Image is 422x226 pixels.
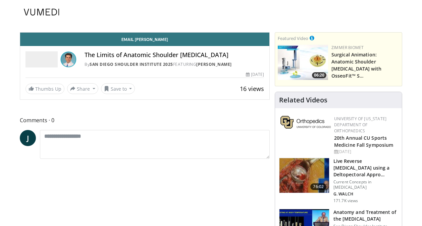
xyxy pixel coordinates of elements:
h3: Anatomy and Treatment of the [MEDICAL_DATA] [333,209,398,222]
span: 06:20 [312,72,326,78]
a: 20th Annual CU Sports Medicine Fall Symposium [334,135,393,148]
div: By FEATURING [85,61,264,67]
span: Comments 0 [20,116,270,125]
a: San Diego Shoulder Institute 2025 [90,61,173,67]
img: San Diego Shoulder Institute 2025 [25,51,58,67]
p: Gilles WALCH [333,191,398,197]
span: 76:02 [310,183,326,190]
h4: Related Videos [279,96,327,104]
div: [DATE] [246,72,264,78]
a: Zimmer Biomet [331,45,364,50]
a: University of [US_STATE] Department of Orthopaedics [334,116,386,134]
a: [PERSON_NAME] [196,61,232,67]
img: VuMedi Logo [24,9,59,15]
a: 06:20 [278,45,328,80]
h3: Live Reverse Total Shoulder Arthroplasty using a Deltopectoral Approach [333,158,398,178]
img: 84e7f812-2061-4fff-86f6-cdff29f66ef4.150x105_q85_crop-smart_upscale.jpg [278,45,328,80]
button: Share [67,83,98,94]
p: 171.7K views [333,198,358,204]
a: This is paid for by Zimmer Biomet [310,34,314,42]
span: 16 views [240,85,264,93]
a: Thumbs Up [25,84,64,94]
h4: The Limits of Anatomic Shoulder [MEDICAL_DATA] [85,51,264,59]
div: [DATE] [334,149,397,155]
img: 684033_3.png.150x105_q85_crop-smart_upscale.jpg [279,158,329,193]
a: Email [PERSON_NAME] [20,33,269,46]
a: J [20,130,36,146]
a: 76:02 Live Reverse [MEDICAL_DATA] using a Deltopectoral Appro… Current Concepts in [MEDICAL_DATA]... [279,158,398,204]
small: Featured Video [278,35,308,41]
img: Avatar [60,51,76,67]
img: 355603a8-37da-49b6-856f-e00d7e9307d3.png.150x105_q85_autocrop_double_scale_upscale_version-0.2.png [280,116,331,129]
h3: Surgical Animation: Anatomic Shoulder Arthroplasty with OsseoFit™ Stemless Shoulder System [331,51,399,79]
p: Current Concepts in [MEDICAL_DATA] [333,179,398,190]
a: Surgical Animation: Anatomic Shoulder [MEDICAL_DATA] with OsseoFit™ S… [331,51,381,79]
button: Save to [101,83,135,94]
